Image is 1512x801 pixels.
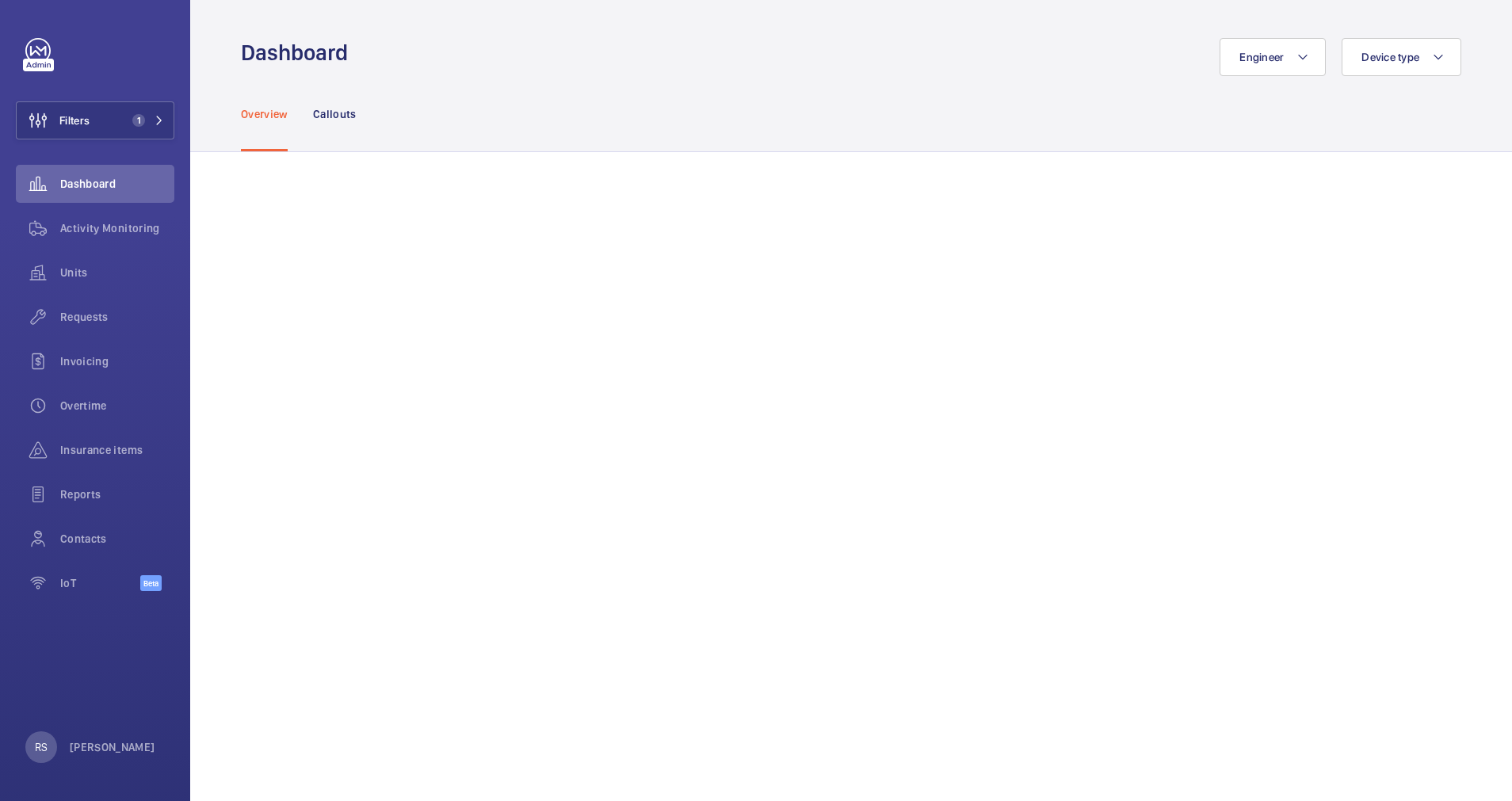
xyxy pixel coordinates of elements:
[60,486,174,502] span: Reports
[60,220,174,236] span: Activity Monitoring
[16,101,174,139] button: Filters1
[70,739,155,755] p: [PERSON_NAME]
[241,38,357,67] h1: Dashboard
[60,265,174,280] span: Units
[1361,51,1419,63] span: Device type
[140,575,162,591] span: Beta
[59,113,90,128] span: Filters
[60,442,174,458] span: Insurance items
[132,114,145,127] span: 1
[60,309,174,325] span: Requests
[35,739,48,755] p: RS
[60,575,140,591] span: IoT
[60,353,174,369] span: Invoicing
[241,106,288,122] p: Overview
[60,531,174,547] span: Contacts
[1342,38,1461,76] button: Device type
[60,398,174,414] span: Overtime
[313,106,357,122] p: Callouts
[1220,38,1326,76] button: Engineer
[60,176,174,192] span: Dashboard
[1239,51,1284,63] span: Engineer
